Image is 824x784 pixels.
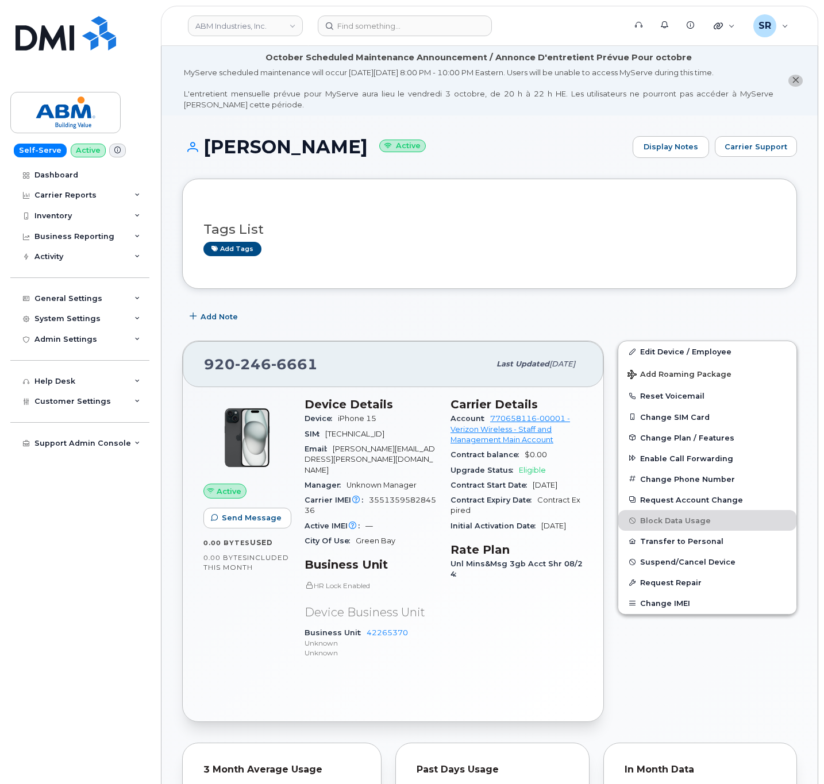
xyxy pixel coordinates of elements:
[450,559,583,578] span: Unl Mins&Msg 3gb Acct Shr 08/24
[549,360,575,368] span: [DATE]
[618,407,796,427] button: Change SIM Card
[217,486,241,497] span: Active
[450,481,533,489] span: Contract Start Date
[450,450,525,459] span: Contract balance
[627,370,731,381] span: Add Roaming Package
[640,433,734,442] span: Change Plan / Features
[450,522,541,530] span: Initial Activation Date
[305,581,437,590] p: HR Lock Enabled
[305,536,356,545] span: City Of Use
[633,136,709,158] a: Display Notes
[346,481,417,489] span: Unknown Manager
[496,360,549,368] span: Last updated
[203,554,247,562] span: 0.00 Bytes
[305,638,437,648] p: Unknown
[305,430,325,438] span: SIM
[305,445,435,474] span: [PERSON_NAME][EMAIL_ADDRESS][PERSON_NAME][DOMAIN_NAME]
[203,222,776,237] h3: Tags List
[640,454,733,462] span: Enable Call Forwarding
[356,536,395,545] span: Green Bay
[715,136,797,157] button: Carrier Support
[182,137,627,157] h1: [PERSON_NAME]
[325,430,384,438] span: [TECHNICAL_ID]
[625,764,776,775] div: In Month Data
[201,311,238,322] span: Add Note
[450,543,583,557] h3: Rate Plan
[338,414,376,423] span: iPhone 15
[618,489,796,510] button: Request Account Change
[618,531,796,551] button: Transfer to Personal
[367,628,408,637] a: 42265370
[450,496,537,504] span: Contract Expiry Date
[450,414,490,423] span: Account
[204,356,318,373] span: 920
[265,52,692,64] div: October Scheduled Maintenance Announcement / Annonce D'entretient Prévue Pour octobre
[203,764,360,775] div: 3 Month Average Usage
[541,522,566,530] span: [DATE]
[417,764,568,775] div: Past Days Usage
[365,522,373,530] span: —
[305,648,437,658] p: Unknown
[640,558,736,566] span: Suspend/Cancel Device
[222,512,282,523] span: Send Message
[305,628,367,637] span: Business Unit
[305,481,346,489] span: Manager
[618,341,796,362] a: Edit Device / Employee
[725,141,787,152] span: Carrier Support
[618,551,796,572] button: Suspend/Cancel Device
[250,538,273,547] span: used
[450,397,583,411] h3: Carrier Details
[525,450,547,459] span: $0.00
[305,397,437,411] h3: Device Details
[618,510,796,531] button: Block Data Usage
[203,508,291,528] button: Send Message
[184,67,773,110] div: MyServe scheduled maintenance will occur [DATE][DATE] 8:00 PM - 10:00 PM Eastern. Users will be u...
[533,481,557,489] span: [DATE]
[305,414,338,423] span: Device
[450,414,570,444] a: 770658116-00001 - Verizon Wireless - Staff and Management Main Account
[235,356,271,373] span: 246
[788,75,803,87] button: close notification
[618,362,796,385] button: Add Roaming Package
[203,242,261,256] a: Add tags
[379,140,426,153] small: Active
[618,469,796,489] button: Change Phone Number
[305,496,436,515] span: 355135958284536
[305,445,333,453] span: Email
[271,356,318,373] span: 6661
[618,572,796,593] button: Request Repair
[618,448,796,469] button: Enable Call Forwarding
[519,466,546,474] span: Eligible
[305,522,365,530] span: Active IMEI
[213,403,282,472] img: iPhone_15_Black.png
[203,553,289,572] span: included this month
[305,604,437,621] p: Device Business Unit
[203,539,250,547] span: 0.00 Bytes
[305,496,369,504] span: Carrier IMEI
[618,385,796,406] button: Reset Voicemail
[450,466,519,474] span: Upgrade Status
[618,427,796,448] button: Change Plan / Features
[182,306,248,327] button: Add Note
[305,558,437,571] h3: Business Unit
[618,593,796,613] button: Change IMEI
